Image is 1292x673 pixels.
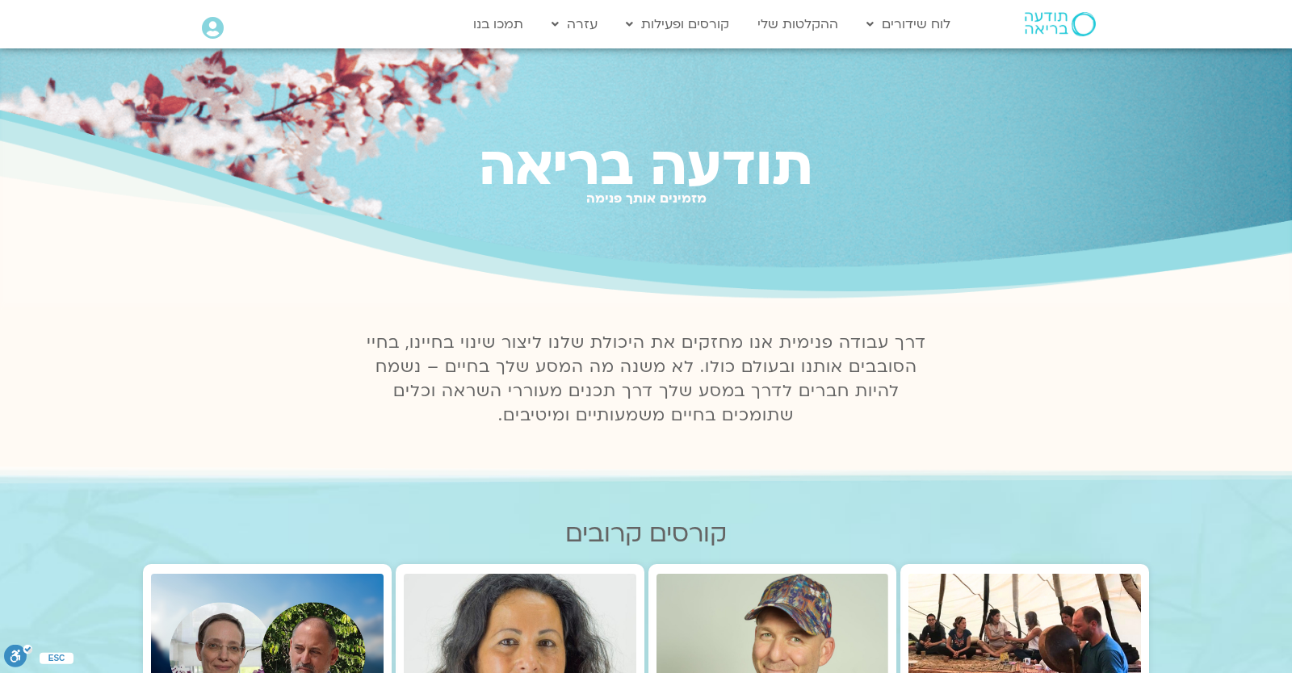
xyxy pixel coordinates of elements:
[1025,12,1096,36] img: תודעה בריאה
[143,520,1149,548] h2: קורסים קרובים
[749,9,846,40] a: ההקלטות שלי
[618,9,737,40] a: קורסים ופעילות
[357,331,935,428] p: דרך עבודה פנימית אנו מחזקים את היכולת שלנו ליצור שינוי בחיינו, בחיי הסובבים אותנו ובעולם כולו. לא...
[543,9,606,40] a: עזרה
[465,9,531,40] a: תמכו בנו
[858,9,959,40] a: לוח שידורים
